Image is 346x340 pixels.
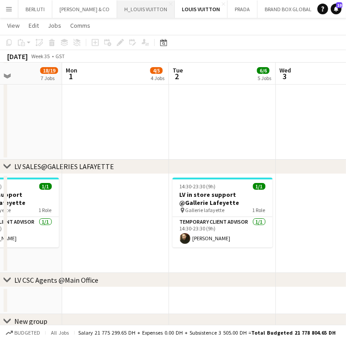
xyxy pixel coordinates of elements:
[175,0,228,18] button: LOUIS VUITTON
[14,330,40,336] span: Budgeted
[14,276,98,285] div: LV CSC Agents @Main Office
[44,20,65,31] a: Jobs
[66,66,77,74] span: Mon
[279,66,291,74] span: Wed
[29,21,39,30] span: Edit
[173,178,273,247] app-job-card: 14:30-23:30 (9h)1/1LV in store support @Gallerie Lafeyette Gallerie lafayette1 RoleTemporary Clie...
[67,20,94,31] a: Comms
[171,71,183,81] span: 2
[64,71,77,81] span: 1
[186,207,225,213] span: Gallerie lafayette
[4,328,42,338] button: Budgeted
[49,329,71,336] span: All jobs
[48,21,61,30] span: Jobs
[173,217,273,247] app-card-role: Temporary Client Advisor1/114:30-23:30 (9h)[PERSON_NAME]
[39,207,52,213] span: 1 Role
[278,71,291,81] span: 3
[39,183,52,190] span: 1/1
[257,75,271,81] div: 5 Jobs
[14,317,47,326] div: New group
[253,183,266,190] span: 1/1
[336,2,342,8] span: 10
[173,191,273,207] h3: LV in store support @Gallerie Lafeyette
[52,0,117,18] button: [PERSON_NAME] & CO
[150,67,163,74] span: 4/5
[251,329,336,336] span: Total Budgeted 21 778 804.65 DH
[180,183,216,190] span: 14:30-23:30 (9h)
[7,52,28,61] div: [DATE]
[40,67,58,74] span: 18/19
[30,53,52,59] span: Week 35
[18,0,52,18] button: BERLUTI
[331,4,342,14] a: 10
[7,21,20,30] span: View
[14,162,114,171] div: LV SALES@GALERIES LAFAYETTE
[173,66,183,74] span: Tue
[257,0,319,18] button: BRAND BOX GLOBAL
[4,20,23,31] a: View
[151,75,165,81] div: 4 Jobs
[41,75,58,81] div: 7 Jobs
[257,67,270,74] span: 6/6
[228,0,257,18] button: PRADA
[70,21,90,30] span: Comms
[253,207,266,213] span: 1 Role
[117,0,175,18] button: H_LOUIS VUITTON
[25,20,42,31] a: Edit
[55,53,65,59] div: GST
[78,329,336,336] div: Salary 21 775 299.65 DH + Expenses 0.00 DH + Subsistence 3 505.00 DH =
